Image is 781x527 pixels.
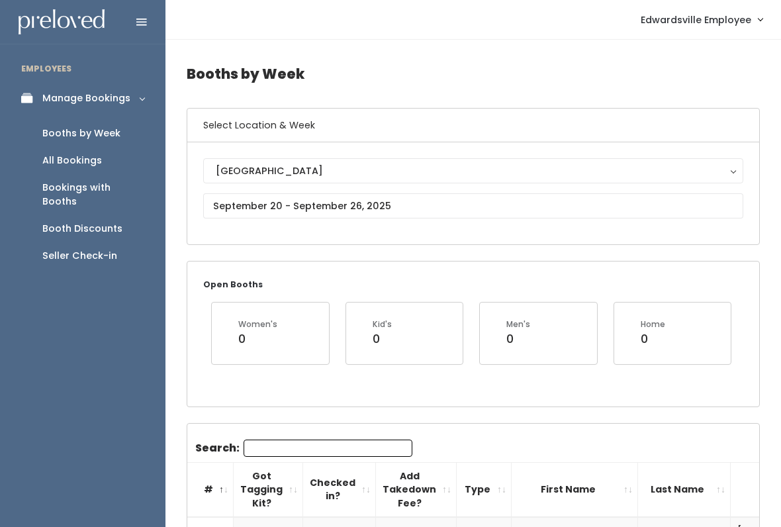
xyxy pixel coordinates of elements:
div: All Bookings [42,154,102,168]
label: Search: [195,440,412,457]
div: Kid's [373,318,392,330]
th: Got Tagging Kit?: activate to sort column ascending [234,462,303,517]
th: Last Name: activate to sort column ascending [638,462,731,517]
input: Search: [244,440,412,457]
input: September 20 - September 26, 2025 [203,193,743,218]
span: Edwardsville Employee [641,13,751,27]
div: Booths by Week [42,126,120,140]
img: preloved logo [19,9,105,35]
a: Edwardsville Employee [627,5,776,34]
div: 0 [641,330,665,348]
div: 0 [238,330,277,348]
div: Home [641,318,665,330]
div: 0 [373,330,392,348]
div: 0 [506,330,530,348]
div: Booth Discounts [42,222,122,236]
div: Men's [506,318,530,330]
div: Seller Check-in [42,249,117,263]
h4: Booths by Week [187,56,760,92]
button: [GEOGRAPHIC_DATA] [203,158,743,183]
th: First Name: activate to sort column ascending [512,462,638,517]
div: Women's [238,318,277,330]
div: Manage Bookings [42,91,130,105]
th: #: activate to sort column descending [187,462,234,517]
div: [GEOGRAPHIC_DATA] [216,164,731,178]
th: Type: activate to sort column ascending [457,462,512,517]
h6: Select Location & Week [187,109,759,142]
th: Add Takedown Fee?: activate to sort column ascending [376,462,457,517]
div: Bookings with Booths [42,181,144,209]
th: Checked in?: activate to sort column ascending [303,462,376,517]
small: Open Booths [203,279,263,290]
